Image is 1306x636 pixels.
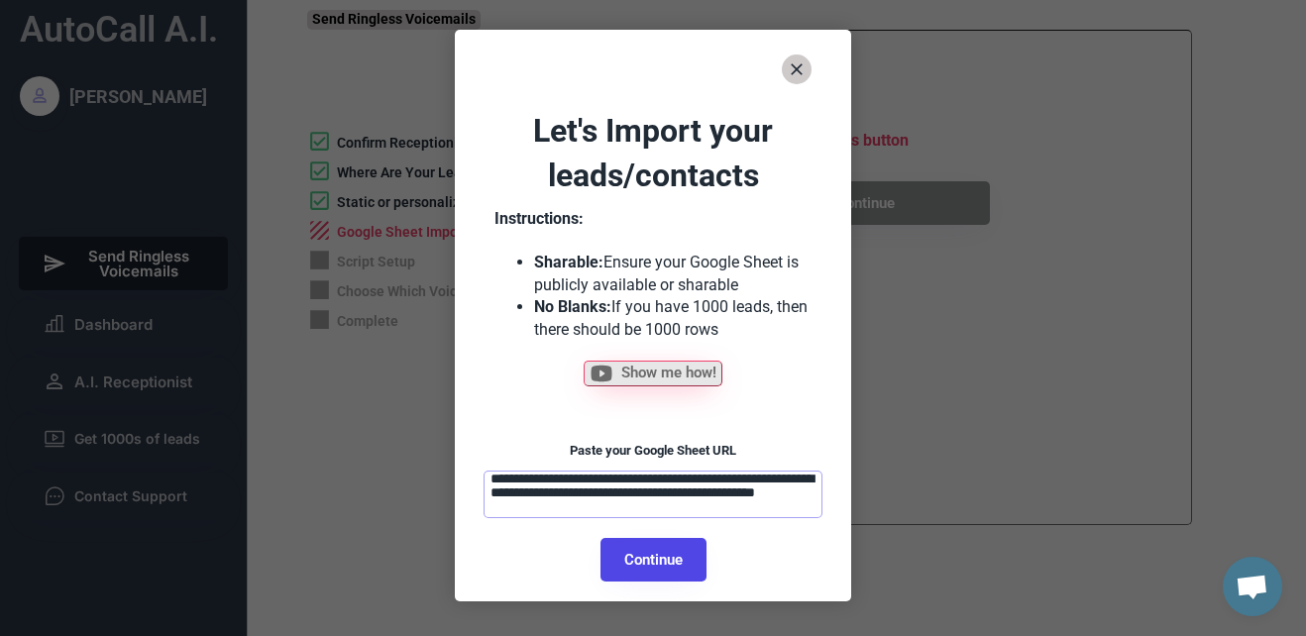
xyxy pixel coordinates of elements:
[533,112,781,194] font: Let's Import your leads/contacts
[584,361,722,386] button: Show me how!
[570,443,736,458] font: Paste your Google Sheet URL
[534,297,611,316] strong: No Blanks:
[534,296,812,341] li: If you have 1000 leads, then there should be 1000 rows
[600,538,707,582] button: Continue
[1223,557,1282,616] div: Open chat
[621,366,716,380] span: Show me how!
[534,253,603,271] strong: Sharable:
[534,252,812,296] li: Ensure your Google Sheet is publicly available or sharable
[494,209,584,228] strong: Instructions:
